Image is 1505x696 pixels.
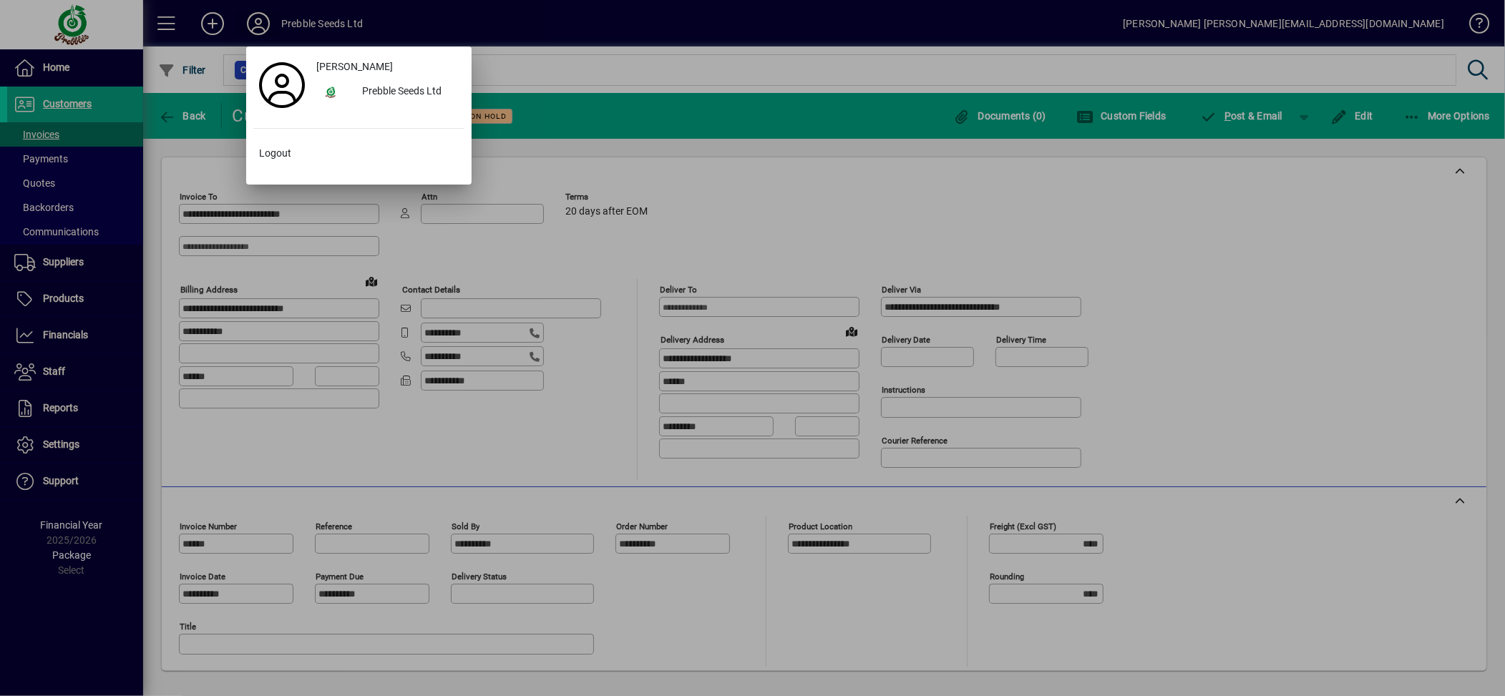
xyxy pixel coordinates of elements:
div: Prebble Seeds Ltd [351,79,464,105]
button: Logout [253,140,464,166]
a: [PERSON_NAME] [311,54,464,79]
button: Prebble Seeds Ltd [311,79,464,105]
span: [PERSON_NAME] [316,59,393,74]
span: Logout [259,146,291,161]
a: Profile [253,72,311,98]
